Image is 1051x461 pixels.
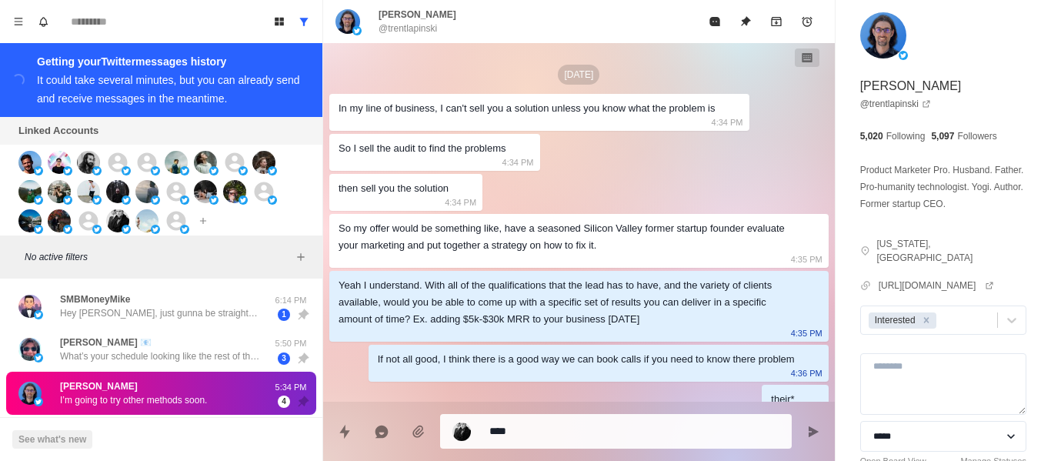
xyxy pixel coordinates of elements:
[106,209,129,232] img: picture
[761,6,792,37] button: Archive
[18,338,42,361] img: picture
[151,166,160,175] img: picture
[771,391,794,408] div: their*
[6,9,31,34] button: Menu
[135,180,158,203] img: picture
[25,250,292,264] p: No active filters
[34,195,43,205] img: picture
[48,151,71,174] img: picture
[34,310,43,319] img: picture
[31,9,55,34] button: Notifications
[252,151,275,174] img: picture
[339,220,795,254] div: So my offer would be something like, have a seasoned Silicon Valley former startup founder evalua...
[268,166,277,175] img: picture
[292,248,310,266] button: Add filters
[37,52,304,71] div: Getting your Twitter messages history
[860,162,1026,212] p: Product Marketer Pro. Husband. Father. Pro-humanity technologist. Yogi. Author. Former startup CEO.
[60,379,138,393] p: [PERSON_NAME]
[339,100,716,117] div: In my line of business, I can't sell you a solution unless you know what the problem is
[92,195,102,205] img: picture
[879,279,995,292] a: [URL][DOMAIN_NAME]
[918,312,935,329] div: Remove Interested
[292,9,316,34] button: Show all conversations
[60,393,207,407] p: I’m going to try other methods soon.
[379,22,437,35] p: @trentlapinski
[798,416,829,447] button: Send message
[366,416,397,447] button: Reply with AI
[339,140,506,157] div: So I sell the audit to find the problems
[135,209,158,232] img: picture
[403,416,434,447] button: Add media
[931,129,954,143] p: 5,097
[791,325,822,342] p: 4:35 PM
[60,336,152,349] p: [PERSON_NAME] 📧
[122,166,131,175] img: picture
[60,349,260,363] p: What’s your schedule looking like the rest of the week?
[278,396,290,408] span: 4
[870,312,918,329] div: Interested
[63,195,72,205] img: picture
[239,195,248,205] img: picture
[329,416,360,447] button: Quick replies
[957,129,996,143] p: Followers
[272,294,310,307] p: 6:14 PM
[18,382,42,405] img: picture
[860,97,931,111] a: @trentlapinski
[278,309,290,321] span: 1
[60,306,260,320] p: Hey [PERSON_NAME], just gunna be straight up. I’m selling the business I was gunna run this on.
[272,337,310,350] p: 5:50 PM
[60,292,130,306] p: SMBMoneyMike
[48,180,71,203] img: picture
[860,12,906,58] img: picture
[712,114,743,131] p: 4:34 PM
[151,225,160,234] img: picture
[209,166,219,175] img: picture
[860,77,962,95] p: [PERSON_NAME]
[165,151,188,174] img: picture
[699,6,730,37] button: Mark as read
[502,154,534,171] p: 4:34 PM
[180,195,189,205] img: picture
[34,397,43,406] img: picture
[18,123,98,139] p: Linked Accounts
[194,151,217,174] img: picture
[223,180,246,203] img: picture
[339,277,795,328] div: Yeah I understand. With all of the qualifications that the lead has to have, and the variety of c...
[278,352,290,365] span: 3
[34,225,43,234] img: picture
[558,65,599,85] p: [DATE]
[18,180,42,203] img: picture
[106,180,129,203] img: picture
[77,180,100,203] img: picture
[792,6,822,37] button: Add reminder
[18,209,42,232] img: picture
[860,129,883,143] p: 5,020
[268,195,277,205] img: picture
[194,180,217,203] img: picture
[352,26,362,35] img: picture
[18,151,42,174] img: picture
[445,194,476,211] p: 4:34 PM
[34,353,43,362] img: picture
[272,381,310,394] p: 5:34 PM
[122,195,131,205] img: picture
[77,151,100,174] img: picture
[791,365,822,382] p: 4:36 PM
[37,74,300,105] div: It could take several minutes, but you can already send and receive messages in the meantime.
[18,295,42,318] img: picture
[886,129,926,143] p: Following
[335,9,360,34] img: picture
[452,423,471,441] img: picture
[876,237,1026,265] p: [US_STATE], [GEOGRAPHIC_DATA]
[339,180,449,197] div: then sell you the solution
[209,195,219,205] img: picture
[12,430,92,449] button: See what's new
[239,166,248,175] img: picture
[180,225,189,234] img: picture
[378,351,795,368] div: If not all good, I think there is a good way we can book calls if you need to know there problem
[34,166,43,175] img: picture
[63,225,72,234] img: picture
[151,195,160,205] img: picture
[180,166,189,175] img: picture
[267,9,292,34] button: Board View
